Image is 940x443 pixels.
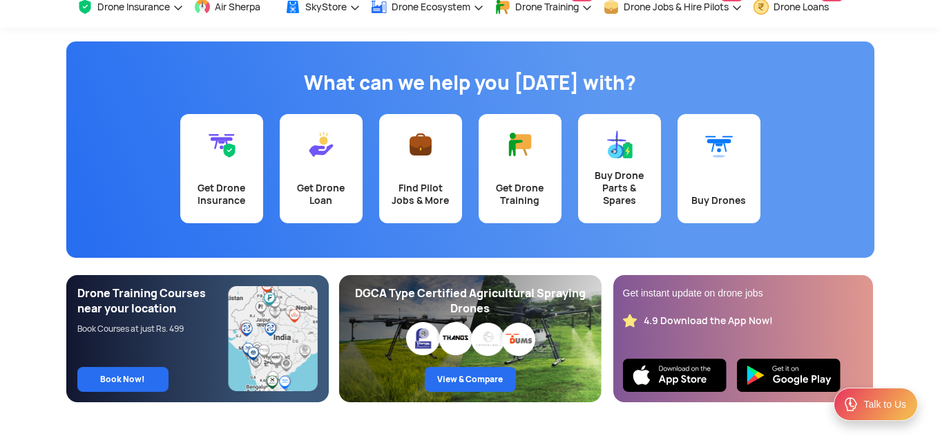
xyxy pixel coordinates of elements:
a: Book Now! [77,367,169,392]
div: Get Drone Loan [288,182,354,207]
img: Playstore [737,359,841,392]
a: Buy Drone Parts & Spares [578,114,661,223]
span: Air Sherpa [215,1,260,12]
img: Get Drone Loan [307,131,335,158]
img: ic_Support.svg [843,396,859,413]
span: Drone Insurance [97,1,170,12]
img: Ios [623,359,727,392]
img: Get Drone Training [506,131,534,158]
div: Buy Drone Parts & Spares [586,169,653,207]
div: Drone Training Courses near your location [77,286,229,317]
img: Buy Drone Parts & Spares [606,131,633,158]
div: Book Courses at just Rs. 499 [77,323,229,334]
img: Buy Drones [705,131,733,158]
a: View & Compare [425,367,516,392]
img: star_rating [623,314,637,328]
div: Get instant update on drone jobs [623,286,863,300]
div: Buy Drones [686,194,752,207]
a: Get Drone Training [479,114,562,223]
span: Drone Training [515,1,579,12]
img: Get Drone Insurance [208,131,236,158]
div: Talk to Us [864,397,906,411]
h1: What can we help you [DATE] with? [77,69,864,97]
div: Get Drone Insurance [189,182,255,207]
span: Drone Loans [774,1,829,12]
div: 4.9 Download the App Now! [644,314,773,328]
a: Get Drone Loan [280,114,363,223]
span: Drone Jobs & Hire Pilots [624,1,729,12]
span: Drone Ecosystem [392,1,470,12]
a: Get Drone Insurance [180,114,263,223]
a: Find Pilot Jobs & More [379,114,462,223]
img: Find Pilot Jobs & More [407,131,434,158]
div: Find Pilot Jobs & More [387,182,454,207]
span: SkyStore [305,1,347,12]
div: DGCA Type Certified Agricultural Spraying Drones [350,286,591,317]
a: Buy Drones [678,114,760,223]
div: Get Drone Training [487,182,553,207]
